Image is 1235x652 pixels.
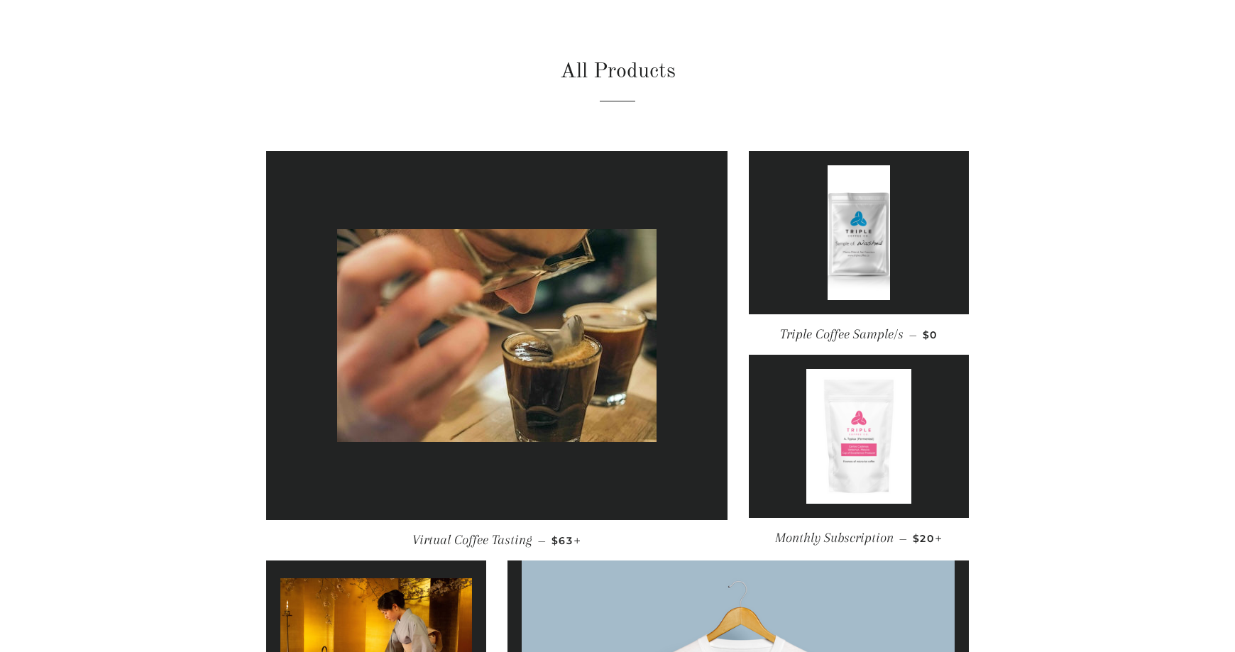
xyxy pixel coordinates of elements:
[266,151,728,520] a: Virtual Coffee Tasting
[923,328,938,341] span: $0
[780,326,904,342] span: Triple Coffee Sample/s
[412,532,532,548] span: Virtual Coffee Tasting
[806,369,911,504] img: Monthly Subscription
[828,165,890,300] img: Triple Coffee Sample/s-Triple Coffee Co.
[749,518,969,558] a: Monthly Subscription — $20
[913,532,943,545] span: $20
[749,314,969,355] a: Triple Coffee Sample/s — $0
[899,532,907,545] span: —
[775,530,894,546] span: Monthly Subscription
[551,534,581,547] span: $63
[337,229,657,442] img: Virtual Coffee Tasting
[749,355,969,518] a: Monthly Subscription
[538,534,546,547] span: —
[749,151,969,314] a: Triple Coffee Sample/s-Triple Coffee Co.
[266,520,728,560] a: Virtual Coffee Tasting — $63
[909,328,917,341] span: —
